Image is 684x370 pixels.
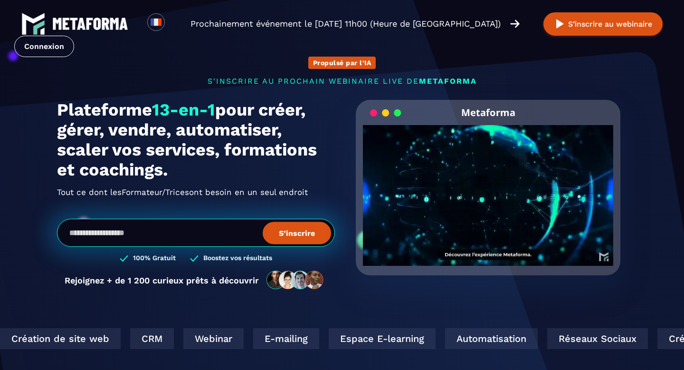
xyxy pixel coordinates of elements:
[52,18,128,30] img: logo
[85,328,128,349] div: CRM
[138,328,198,349] div: Webinar
[150,16,162,28] img: fr
[461,100,515,125] h2: Metaforma
[510,19,520,29] img: arrow-right
[502,328,602,349] div: Réseaux Sociaux
[133,254,176,263] h3: 100% Gratuit
[120,254,128,263] img: checked
[419,77,477,86] span: METAFORMA
[57,100,335,180] h1: Plateforme pour créer, gérer, vendre, automatiser, scaler vos services, formations et coachings.
[363,125,613,250] video: Your browser does not support the video tag.
[57,77,627,86] p: s'inscrire au prochain webinaire live de
[263,222,331,244] button: S’inscrire
[173,18,180,29] input: Search for option
[264,270,327,290] img: community-people
[543,12,663,36] button: S’inscrire au webinaire
[14,36,74,57] a: Connexion
[208,328,274,349] div: E-mailing
[283,328,390,349] div: Espace E-learning
[554,18,566,30] img: play
[399,328,492,349] div: Automatisation
[370,108,401,117] img: loading
[190,254,199,263] img: checked
[203,254,272,263] h3: Boostez vos résultats
[21,12,45,36] img: logo
[165,13,188,34] div: Search for option
[57,185,335,200] h2: Tout ce dont les ont besoin en un seul endroit
[65,275,259,285] p: Rejoignez + de 1 200 curieux prêts à découvrir
[152,100,215,120] span: 13-en-1
[190,17,501,30] p: Prochainement événement le [DATE] 11h00 (Heure de [GEOGRAPHIC_DATA])
[122,185,189,200] span: Formateur/Trices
